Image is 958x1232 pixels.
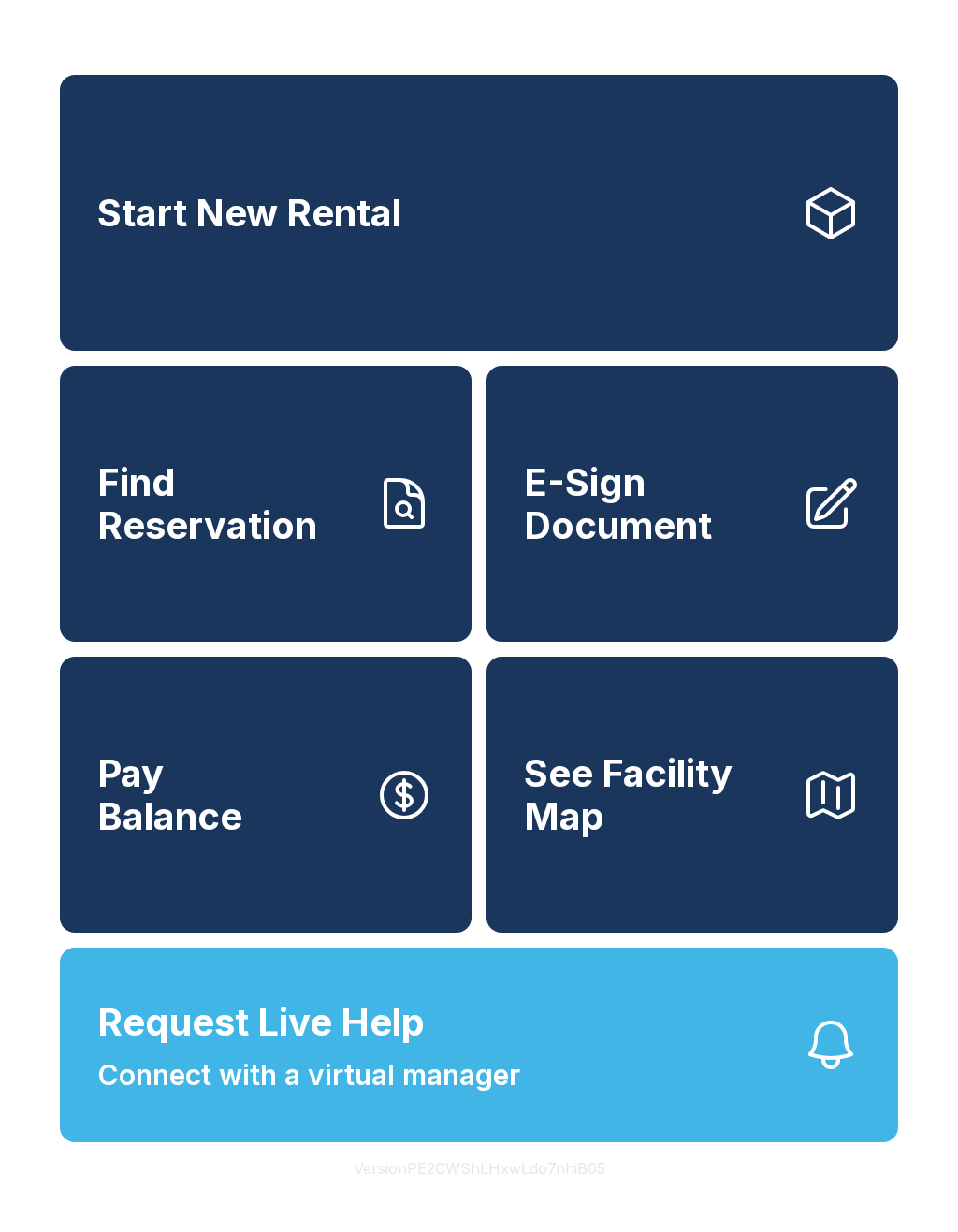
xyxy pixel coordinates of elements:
[97,461,359,546] span: Find Reservation
[486,657,898,933] button: See Facility Map
[524,752,786,837] span: See Facility Map
[60,948,898,1142] button: Request Live HelpConnect with a virtual manager
[60,366,472,642] a: Find Reservation
[524,461,786,546] span: E-Sign Document
[60,657,472,933] a: PayBalance
[97,994,425,1051] span: Request Live Help
[97,192,401,235] span: Start New Rental
[60,75,898,351] a: Start New Rental
[486,366,898,642] a: E-Sign Document
[339,1142,620,1195] button: VersionPE2CWShLHxwLdo7nhiB05
[97,752,242,837] span: Pay Balance
[97,1054,520,1096] span: Connect with a virtual manager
